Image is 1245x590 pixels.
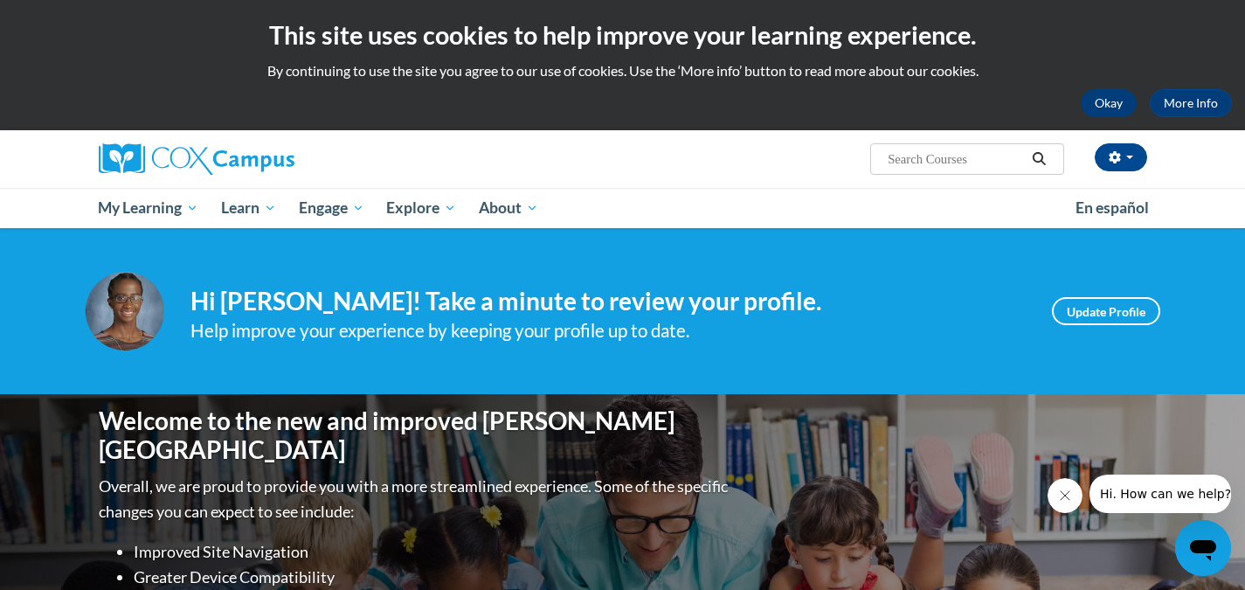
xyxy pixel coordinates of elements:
[98,198,198,219] span: My Learning
[99,474,732,524] p: Overall, we are proud to provide you with a more streamlined experience. Some of the specific cha...
[1048,478,1082,513] iframe: Close message
[190,287,1026,316] h4: Hi [PERSON_NAME]! Take a minute to review your profile.
[86,272,164,351] img: Profile Image
[134,565,732,590] li: Greater Device Compatibility
[386,198,456,219] span: Explore
[221,198,276,219] span: Learn
[1175,520,1231,576] iframe: Button to launch messaging window
[287,188,376,228] a: Engage
[134,539,732,565] li: Improved Site Navigation
[299,198,364,219] span: Engage
[1064,190,1160,226] a: En español
[99,143,294,175] img: Cox Campus
[99,143,431,175] a: Cox Campus
[13,61,1232,80] p: By continuing to use the site you agree to our use of cookies. Use the ‘More info’ button to read...
[886,149,1026,170] input: Search Courses
[375,188,467,228] a: Explore
[13,17,1232,52] h2: This site uses cookies to help improve your learning experience.
[1052,297,1160,325] a: Update Profile
[210,188,287,228] a: Learn
[99,406,732,465] h1: Welcome to the new and improved [PERSON_NAME][GEOGRAPHIC_DATA]
[1081,89,1137,117] button: Okay
[73,188,1173,228] div: Main menu
[1150,89,1232,117] a: More Info
[1026,149,1052,170] button: Search
[1095,143,1147,171] button: Account Settings
[1089,475,1231,513] iframe: Message from company
[87,188,211,228] a: My Learning
[467,188,550,228] a: About
[479,198,538,219] span: About
[190,316,1026,345] div: Help improve your experience by keeping your profile up to date.
[1076,198,1149,217] span: En español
